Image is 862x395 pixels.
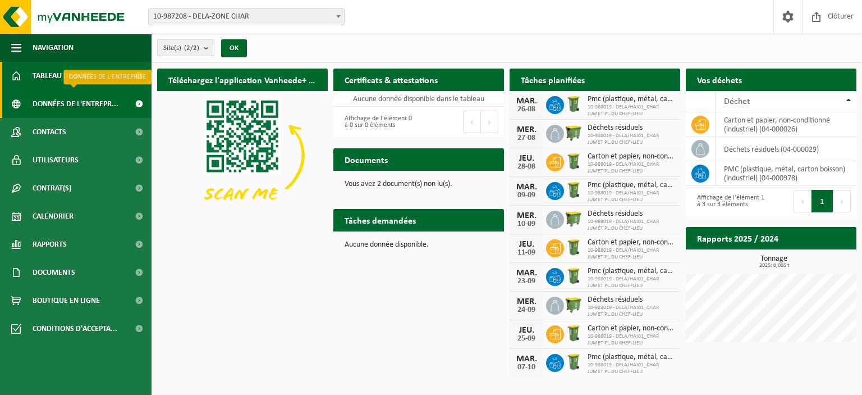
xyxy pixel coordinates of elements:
img: WB-0240-HPE-GN-50 [564,352,583,371]
span: Pmc (plastique, métal, carton boisson) (industriel) [588,181,675,190]
img: WB-0240-HPE-GN-50 [564,152,583,171]
div: MER. [515,297,538,306]
div: Affichage de l'élément 1 à 3 sur 3 éléments [691,189,765,214]
span: Calendrier [33,202,74,230]
h3: Tonnage [691,255,856,269]
div: MAR. [515,97,538,106]
span: 10-988019 - DELA/HAI01_CHAR JUMET PL.DU CHEF-LIEU [588,219,675,232]
h2: Certificats & attestations [333,69,449,90]
span: Documents [33,258,75,287]
div: MAR. [515,269,538,278]
div: 10-09 [515,220,538,228]
div: JEU. [515,154,538,163]
span: Déchets résiduels [588,296,675,305]
button: Next [481,111,498,133]
span: 10-987208 - DELA-ZONE CHAR [148,8,345,25]
h2: Rapports 2025 / 2024 [686,227,790,249]
button: Previous [794,190,811,212]
td: carton et papier, non-conditionné (industriel) (04-000026) [716,112,856,137]
span: 10-988019 - DELA/HAI01_CHAR JUMET PL.DU CHEF-LIEU [588,104,675,117]
h2: Tâches demandées [333,209,427,231]
span: Déchets résiduels [588,210,675,219]
button: Next [833,190,851,212]
span: Site(s) [163,40,199,57]
div: 26-08 [515,106,538,113]
button: Site(s)(2/2) [157,39,214,56]
span: Carton et papier, non-conditionné (industriel) [588,238,675,247]
div: 23-09 [515,278,538,285]
img: WB-0240-HPE-GN-50 [564,238,583,257]
div: 09-09 [515,192,538,199]
img: WB-1100-HPE-GN-50 [564,209,583,228]
span: Navigation [33,34,74,62]
div: MAR. [515,183,538,192]
span: 10-988019 - DELA/HAI01_CHAR JUMET PL.DU CHEF-LIEU [588,190,675,203]
p: Vous avez 2 document(s) non lu(s). [345,180,493,188]
span: 10-988019 - DELA/HAI01_CHAR JUMET PL.DU CHEF-LIEU [588,133,675,146]
img: WB-1100-HPE-GN-50 [564,123,583,142]
span: Déchets résiduels [588,124,675,133]
img: WB-0240-HPE-GN-50 [564,180,583,199]
img: WB-0240-HPE-GN-50 [564,94,583,113]
div: MER. [515,211,538,220]
div: MER. [515,125,538,134]
span: 10-988019 - DELA/HAI01_CHAR JUMET PL.DU CHEF-LIEU [588,276,675,289]
span: Pmc (plastique, métal, carton boisson) (industriel) [588,353,675,362]
h2: Documents [333,148,399,170]
span: Pmc (plastique, métal, carton boisson) (industriel) [588,267,675,276]
span: Déchet [724,97,750,106]
div: JEU. [515,240,538,249]
span: Boutique en ligne [33,287,100,315]
div: 11-09 [515,249,538,257]
h2: Téléchargez l'application Vanheede+ maintenant! [157,69,328,90]
span: Pmc (plastique, métal, carton boisson) (industriel) [588,95,675,104]
span: 10-988019 - DELA/HAI01_CHAR JUMET PL.DU CHEF-LIEU [588,247,675,261]
span: 2025: 0,005 t [691,263,856,269]
div: 25-09 [515,335,538,343]
button: OK [221,39,247,57]
img: WB-0240-HPE-GN-50 [564,324,583,343]
div: 27-08 [515,134,538,142]
div: MAR. [515,355,538,364]
td: déchets résiduels (04-000029) [716,137,856,161]
img: Download de VHEPlus App [157,91,328,219]
button: Previous [463,111,481,133]
img: WB-1100-HPE-GN-50 [564,295,583,314]
div: JEU. [515,326,538,335]
a: Consulter les rapports [759,249,855,271]
div: 28-08 [515,163,538,171]
h2: Tâches planifiées [510,69,596,90]
span: Contacts [33,118,66,146]
span: Conditions d'accepta... [33,315,117,343]
td: PMC (plastique, métal, carton boisson) (industriel) (04-000978) [716,161,856,186]
span: 10-988019 - DELA/HAI01_CHAR JUMET PL.DU CHEF-LIEU [588,305,675,318]
span: 10-988019 - DELA/HAI01_CHAR JUMET PL.DU CHEF-LIEU [588,362,675,375]
h2: Vos déchets [686,69,753,90]
span: Tableau de bord [33,62,93,90]
count: (2/2) [184,44,199,52]
span: Utilisateurs [33,146,79,174]
span: Rapports [33,230,67,258]
button: 1 [811,190,833,212]
td: Aucune donnée disponible dans le tableau [333,91,504,107]
div: 24-09 [515,306,538,314]
span: 10-988019 - DELA/HAI01_CHAR JUMET PL.DU CHEF-LIEU [588,161,675,175]
span: Contrat(s) [33,174,71,202]
div: Affichage de l'élément 0 à 0 sur 0 éléments [339,110,413,134]
img: WB-0240-HPE-GN-50 [564,266,583,285]
div: 07-10 [515,364,538,371]
span: Données de l'entrepr... [33,90,118,118]
span: 10-987208 - DELA-ZONE CHAR [149,9,344,25]
span: Carton et papier, non-conditionné (industriel) [588,324,675,333]
p: Aucune donnée disponible. [345,241,493,249]
span: Carton et papier, non-conditionné (industriel) [588,152,675,161]
span: 10-988019 - DELA/HAI01_CHAR JUMET PL.DU CHEF-LIEU [588,333,675,347]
